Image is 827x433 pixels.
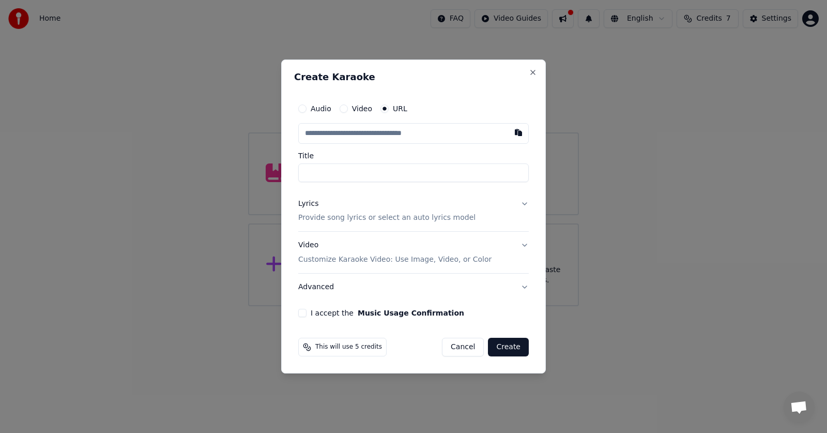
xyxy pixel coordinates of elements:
p: Customize Karaoke Video: Use Image, Video, or Color [298,255,492,265]
label: I accept the [311,309,464,317]
label: Video [352,105,372,112]
button: Create [488,338,529,356]
label: Title [298,152,529,159]
span: This will use 5 credits [315,343,382,351]
p: Provide song lyrics or select an auto lyrics model [298,213,476,223]
h2: Create Karaoke [294,72,533,82]
button: Advanced [298,274,529,301]
label: URL [393,105,407,112]
button: VideoCustomize Karaoke Video: Use Image, Video, or Color [298,232,529,274]
button: LyricsProvide song lyrics or select an auto lyrics model [298,190,529,232]
label: Audio [311,105,331,112]
div: Video [298,241,492,265]
button: Cancel [442,338,484,356]
div: Lyrics [298,199,318,209]
button: I accept the [358,309,464,317]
